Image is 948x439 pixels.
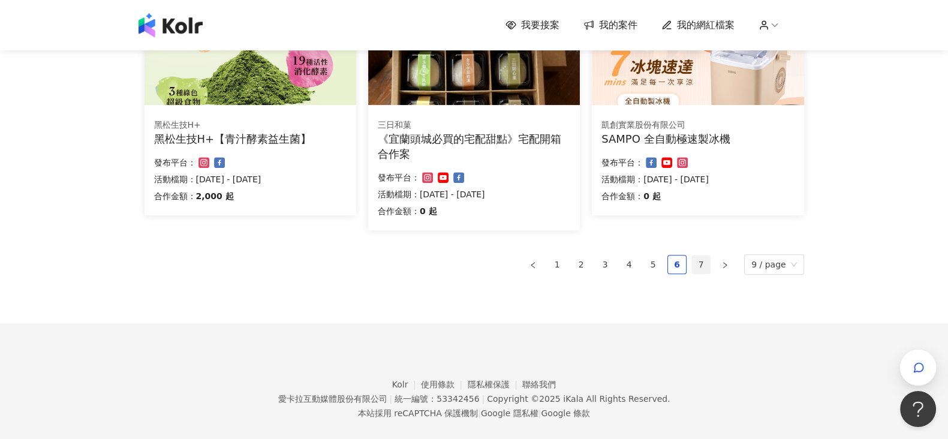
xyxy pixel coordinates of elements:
[715,255,735,274] li: Next Page
[692,255,710,273] a: 7
[541,408,590,418] a: Google 條款
[523,255,543,274] button: left
[571,255,591,274] li: 2
[278,394,387,404] div: 愛卡拉互動媒體股份有限公司
[668,255,686,273] a: 6
[538,408,541,418] span: |
[154,172,347,187] p: 活動檔期：[DATE] - [DATE]
[378,119,570,131] div: 三日和菓
[900,391,936,427] iframe: Help Scout Beacon - Open
[691,255,711,274] li: 7
[378,187,570,202] p: 活動檔期：[DATE] - [DATE]
[661,19,735,32] a: 我的網紅檔案
[644,255,662,273] a: 5
[154,131,347,146] div: 黑松生技H+【青汁酵素益生菌】
[744,254,804,275] div: Page Size
[487,394,670,404] div: Copyright © 2025 All Rights Reserved.
[378,204,420,218] p: 合作金額：
[154,155,196,170] p: 發布平台：
[643,189,661,203] p: 0 起
[601,172,794,187] p: 活動檔期：[DATE] - [DATE]
[505,19,559,32] a: 我要接案
[154,189,196,203] p: 合作金額：
[389,394,392,404] span: |
[715,255,735,274] button: right
[139,13,203,37] img: logo
[481,394,484,404] span: |
[583,19,637,32] a: 我的案件
[619,255,639,274] li: 4
[378,131,570,161] div: 《宜蘭頭城必買的宅配甜點》宅配開箱合作案
[392,380,421,389] a: Kolr
[522,380,556,389] a: 聯絡我們
[529,261,537,269] span: left
[358,406,590,420] span: 本站採用 reCAPTCHA 保護機制
[196,189,234,203] p: 2,000 起
[563,394,583,404] a: iKala
[595,255,615,274] li: 3
[154,119,347,131] div: 黑松生技H+
[620,255,638,273] a: 4
[523,255,543,274] li: Previous Page
[468,380,523,389] a: 隱私權保護
[596,255,614,273] a: 3
[601,131,794,146] div: SAMPO 全自動極速製冰機
[521,19,559,32] span: 我要接案
[677,19,735,32] span: 我的網紅檔案
[751,255,797,274] span: 9 / page
[395,394,479,404] div: 統一編號：53342456
[643,255,663,274] li: 5
[601,119,794,131] div: 凱創實業股份有限公司
[478,408,481,418] span: |
[601,155,643,170] p: 發布平台：
[378,170,420,185] p: 發布平台：
[599,19,637,32] span: 我的案件
[572,255,590,273] a: 2
[601,189,643,203] p: 合作金額：
[547,255,567,274] li: 1
[481,408,538,418] a: Google 隱私權
[667,255,687,274] li: 6
[721,261,729,269] span: right
[420,204,437,218] p: 0 起
[548,255,566,273] a: 1
[421,380,468,389] a: 使用條款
